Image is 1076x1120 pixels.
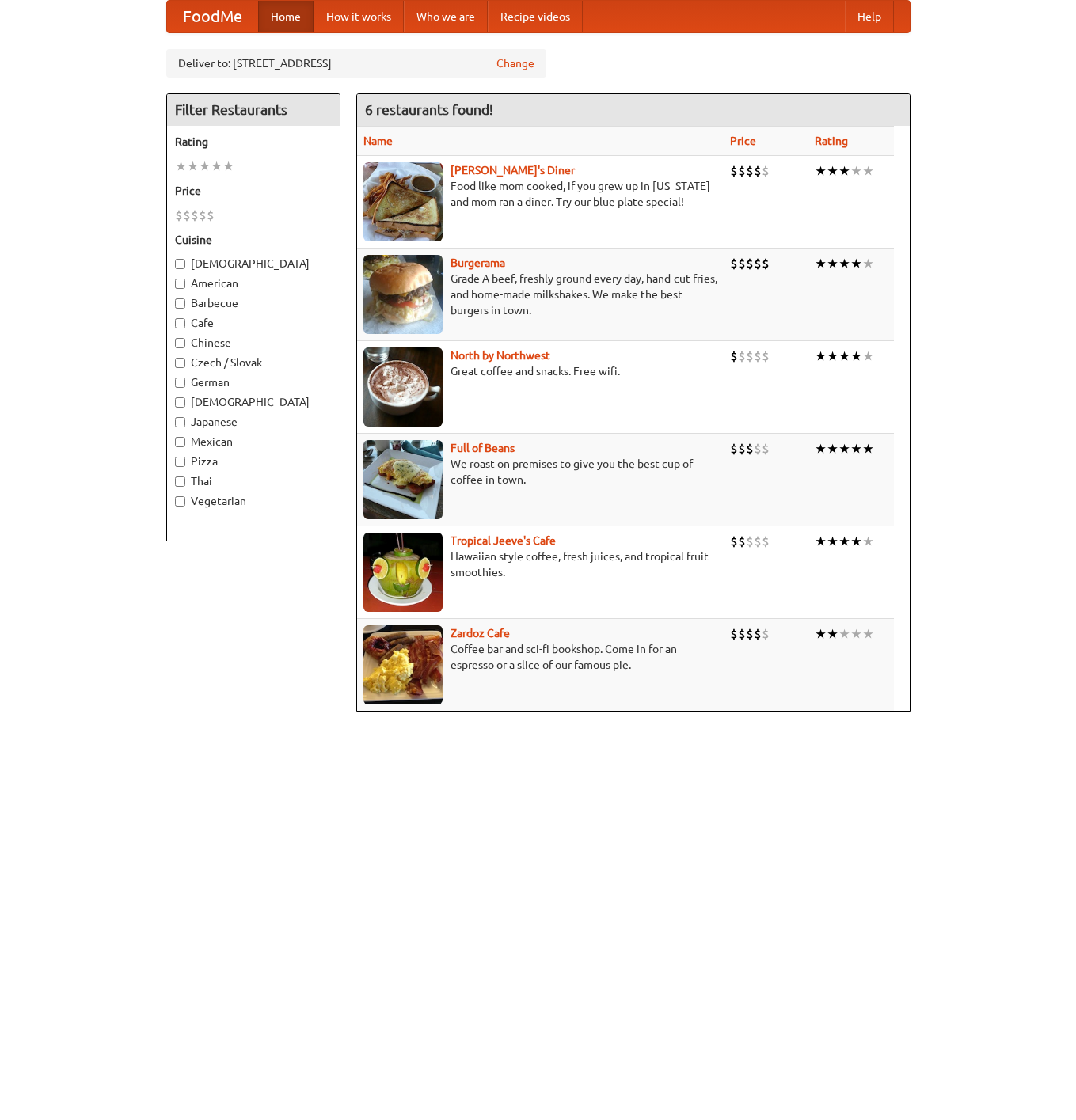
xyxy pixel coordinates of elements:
[363,533,443,612] img: jeeves.jpg
[175,397,185,408] input: [DEMOGRAPHIC_DATA]
[730,255,738,272] li: $
[167,1,258,32] a: FoodMe
[746,625,754,643] li: $
[175,315,332,331] label: Cafe
[175,493,332,509] label: Vegetarian
[199,207,207,224] li: $
[175,335,332,351] label: Chinese
[862,625,874,643] li: ★
[827,440,838,457] li: ★
[175,358,185,368] input: Czech / Slovak
[488,1,583,32] a: Recipe videos
[815,162,827,180] li: ★
[838,255,850,272] li: ★
[827,625,838,643] li: ★
[827,255,838,272] li: ★
[850,162,862,180] li: ★
[175,279,185,289] input: American
[738,162,746,180] li: $
[746,440,754,457] li: $
[850,347,862,365] li: ★
[862,255,874,272] li: ★
[845,1,894,32] a: Help
[754,440,762,457] li: $
[363,641,717,673] p: Coffee bar and sci-fi bookshop. Come in for an espresso or a slice of our famous pie.
[363,625,443,704] img: zardoz.jpg
[451,349,550,362] a: North by Northwest
[363,347,443,427] img: north.jpg
[738,255,746,272] li: $
[738,440,746,457] li: $
[222,158,234,175] li: ★
[838,440,850,457] li: ★
[175,207,183,224] li: $
[838,625,850,643] li: ★
[175,232,332,248] h5: Cuisine
[451,256,505,269] a: Burgerama
[175,454,332,469] label: Pizza
[862,162,874,180] li: ★
[738,347,746,365] li: $
[730,135,756,147] a: Price
[754,347,762,365] li: $
[175,457,185,467] input: Pizza
[175,394,332,410] label: [DEMOGRAPHIC_DATA]
[862,440,874,457] li: ★
[175,496,185,507] input: Vegetarian
[838,533,850,550] li: ★
[754,255,762,272] li: $
[175,378,185,388] input: German
[175,434,332,450] label: Mexican
[762,255,770,272] li: $
[363,363,717,379] p: Great coffee and snacks. Free wifi.
[166,49,546,78] div: Deliver to: [STREET_ADDRESS]
[175,134,332,150] h5: Rating
[496,55,534,71] a: Change
[187,158,199,175] li: ★
[827,533,838,550] li: ★
[175,338,185,348] input: Chinese
[175,473,332,489] label: Thai
[175,355,332,370] label: Czech / Slovak
[754,533,762,550] li: $
[451,627,510,640] b: Zardoz Cafe
[738,533,746,550] li: $
[363,255,443,334] img: burgerama.jpg
[199,158,211,175] li: ★
[175,414,332,430] label: Japanese
[862,533,874,550] li: ★
[746,162,754,180] li: $
[175,417,185,427] input: Japanese
[815,347,827,365] li: ★
[850,255,862,272] li: ★
[738,625,746,643] li: $
[363,440,443,519] img: beans.jpg
[838,162,850,180] li: ★
[451,534,556,547] a: Tropical Jeeve's Cafe
[404,1,488,32] a: Who we are
[363,456,717,488] p: We roast on premises to give you the best cup of coffee in town.
[451,442,515,454] a: Full of Beans
[827,162,838,180] li: ★
[175,259,185,269] input: [DEMOGRAPHIC_DATA]
[175,318,185,328] input: Cafe
[815,625,827,643] li: ★
[451,164,575,177] a: [PERSON_NAME]'s Diner
[175,476,185,487] input: Thai
[363,178,717,210] p: Food like mom cooked, if you grew up in [US_STATE] and mom ran a diner. Try our blue plate special!
[850,625,862,643] li: ★
[730,162,738,180] li: $
[363,549,717,580] p: Hawaiian style coffee, fresh juices, and tropical fruit smoothies.
[754,625,762,643] li: $
[175,256,332,271] label: [DEMOGRAPHIC_DATA]
[850,533,862,550] li: ★
[175,183,332,199] h5: Price
[258,1,314,32] a: Home
[363,135,393,147] a: Name
[815,440,827,457] li: ★
[730,347,738,365] li: $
